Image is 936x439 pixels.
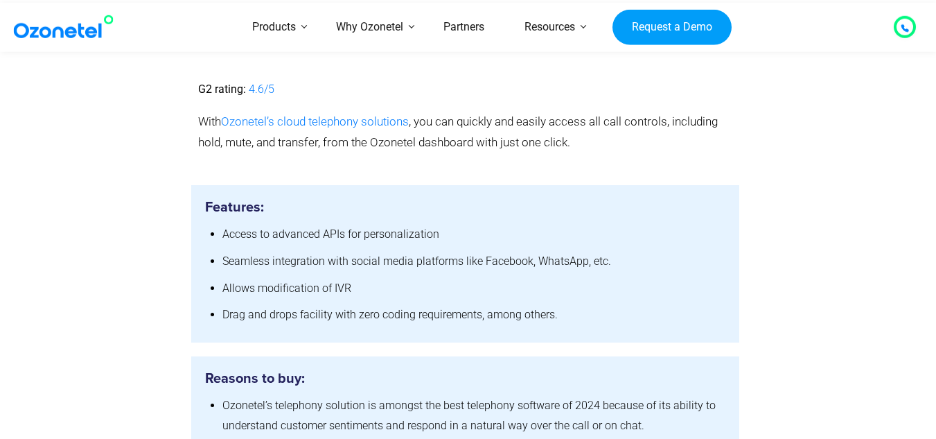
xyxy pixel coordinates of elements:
strong: Reasons to buy: [205,372,305,386]
span: Seamless integration with social media platforms like Facebook, WhatsApp, etc. [222,255,611,268]
span: , you can quickly and easily access all call controls, including hold, mute, and transfer, from t... [198,114,718,150]
span: Access to advanced APIs for personalization [222,227,439,241]
span: Ozonetel’s telephony solution is amongst the best telephony software of 2024 because of its abili... [222,399,716,432]
a: Partners [423,3,504,52]
a: Resources [504,3,595,52]
b: Features: [205,200,264,214]
a: Products [232,3,316,52]
a: Request a Demo [612,9,731,45]
a: Ozonetel’s cloud telephony solutions [221,114,409,128]
span: Allows modification of IVR [222,282,351,295]
a: Why Ozonetel [316,3,423,52]
b: G2 rating: [198,83,246,96]
span: Drag and drops facility with zero coding requirements, among others. [222,308,558,321]
span: With [198,114,221,128]
a: 4.6/5 [249,83,274,96]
